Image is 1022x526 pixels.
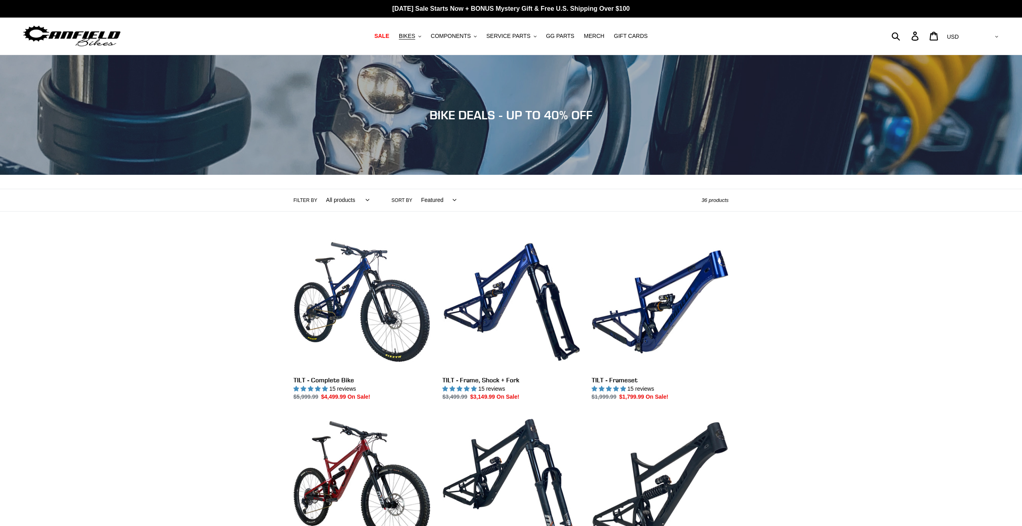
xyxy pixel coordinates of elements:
[395,31,425,42] button: BIKES
[486,33,530,40] span: SERVICE PARTS
[370,31,393,42] a: SALE
[374,33,389,40] span: SALE
[610,31,652,42] a: GIFT CARDS
[584,33,604,40] span: MERCH
[546,33,574,40] span: GG PARTS
[431,33,471,40] span: COMPONENTS
[430,108,592,122] span: BIKE DEALS - UP TO 40% OFF
[392,197,412,204] label: Sort by
[427,31,481,42] button: COMPONENTS
[542,31,578,42] a: GG PARTS
[701,197,729,203] span: 36 products
[399,33,415,40] span: BIKES
[896,27,916,45] input: Search
[580,31,608,42] a: MERCH
[614,33,648,40] span: GIFT CARDS
[482,31,540,42] button: SERVICE PARTS
[22,24,122,49] img: Canfield Bikes
[293,197,317,204] label: Filter by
